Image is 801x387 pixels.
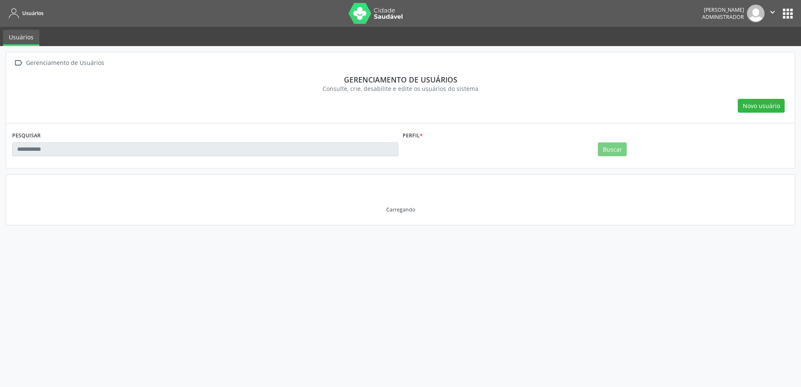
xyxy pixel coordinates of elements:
button: Buscar [598,142,627,157]
span: Usuários [22,10,44,17]
div: Gerenciamento de usuários [18,75,783,84]
i:  [12,57,24,69]
div: Gerenciamento de Usuários [24,57,106,69]
label: PESQUISAR [12,129,41,142]
a: Usuários [6,6,44,20]
div: Consulte, crie, desabilite e edite os usuários do sistema [18,84,783,93]
div: Carregando [386,206,415,213]
img: img [747,5,765,22]
span: Administrador [702,13,744,21]
i:  [768,8,777,17]
a: Usuários [3,30,39,46]
button:  [765,5,780,22]
button: apps [780,6,795,21]
div: [PERSON_NAME] [702,6,744,13]
label: Perfil [403,129,423,142]
button: Novo usuário [738,99,785,113]
span: Novo usuário [743,101,780,110]
a:  Gerenciamento de Usuários [12,57,106,69]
